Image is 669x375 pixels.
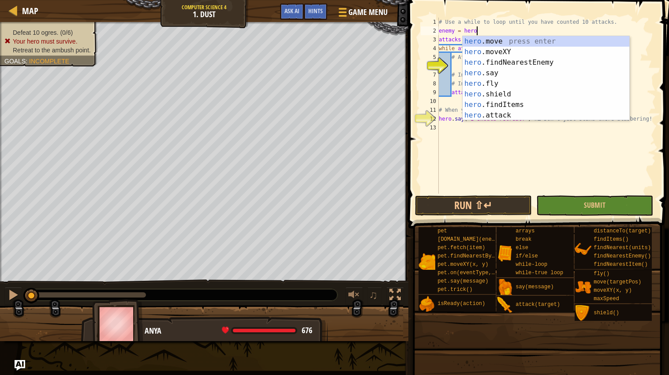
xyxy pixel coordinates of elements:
span: break [516,236,531,243]
span: pet.say(message) [437,278,488,284]
button: Submit [536,195,653,216]
div: Anya [145,325,319,337]
span: while-true loop [516,270,563,276]
span: Retreat to the ambush point. [13,47,91,54]
span: pet.trick() [437,287,472,293]
span: Ask AI [284,7,299,15]
img: portrait.png [497,245,513,261]
span: pet.moveXY(x, y) [437,261,488,268]
button: Adjust volume [345,287,363,305]
span: fly() [594,271,609,277]
div: 13 [421,123,439,132]
span: ♫ [369,288,378,301]
span: findNearestItem() [594,261,647,268]
span: isReady(action) [437,301,485,307]
div: 10 [421,97,439,106]
span: Incomplete [29,58,69,65]
span: findItems() [594,236,628,243]
li: Your hero must survive. [4,37,91,46]
div: 9 [421,88,439,97]
div: 3 [421,35,439,44]
div: 8 [421,79,439,88]
img: portrait.png [575,305,591,322]
span: findNearest(units) [594,245,651,251]
span: pet.on(eventType, handler) [437,270,520,276]
span: 676 [302,325,312,336]
button: Ask AI [15,360,25,371]
button: Toggle fullscreen [386,287,404,305]
span: attack(target) [516,301,560,308]
div: 4 [421,44,439,53]
span: pet [437,228,447,234]
button: Run ⇧↵ [415,195,532,216]
span: Submit [584,200,605,210]
img: portrait.png [575,279,591,296]
span: moveXY(x, y) [594,287,632,294]
img: thang_avatar_frame.png [92,299,143,348]
span: else [516,245,528,251]
div: 12 [421,114,439,123]
span: findNearestEnemy() [594,253,651,259]
button: Ask AI [280,4,304,20]
img: portrait.png [497,297,513,313]
span: distanceTo(target) [594,228,651,234]
img: portrait.png [575,241,591,257]
span: pet.findNearestByType(type) [437,253,523,259]
div: 2 [421,26,439,35]
span: Game Menu [348,7,388,18]
span: Map [22,5,38,17]
img: portrait.png [419,253,435,270]
li: Retreat to the ambush point. [4,46,91,55]
span: maxSpeed [594,296,619,302]
span: pet.fetch(item) [437,245,485,251]
span: shield() [594,310,619,316]
span: Defeat 10 ogres. (0/6) [13,29,73,36]
button: Ctrl + P: Pause [4,287,22,305]
span: if/else [516,253,538,259]
span: arrays [516,228,534,234]
li: Defeat 10 ogres. [4,28,91,37]
span: : [26,58,29,65]
span: Hints [308,7,323,15]
div: 1 [421,18,439,26]
a: Map [18,5,38,17]
span: Goals [4,58,26,65]
div: 11 [421,106,439,114]
span: move(targetPos) [594,279,641,285]
div: health: 676 / 676 [222,327,312,335]
span: Your hero must survive. [13,38,78,45]
span: while-loop [516,261,547,268]
img: portrait.png [419,296,435,312]
img: portrait.png [497,279,513,296]
span: [DOMAIN_NAME](enemy) [437,236,501,243]
button: ♫ [367,287,382,305]
div: 7 [421,70,439,79]
div: 5 [421,53,439,62]
button: Game Menu [332,4,393,24]
div: 6 [421,62,439,70]
span: say(message) [516,284,553,290]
